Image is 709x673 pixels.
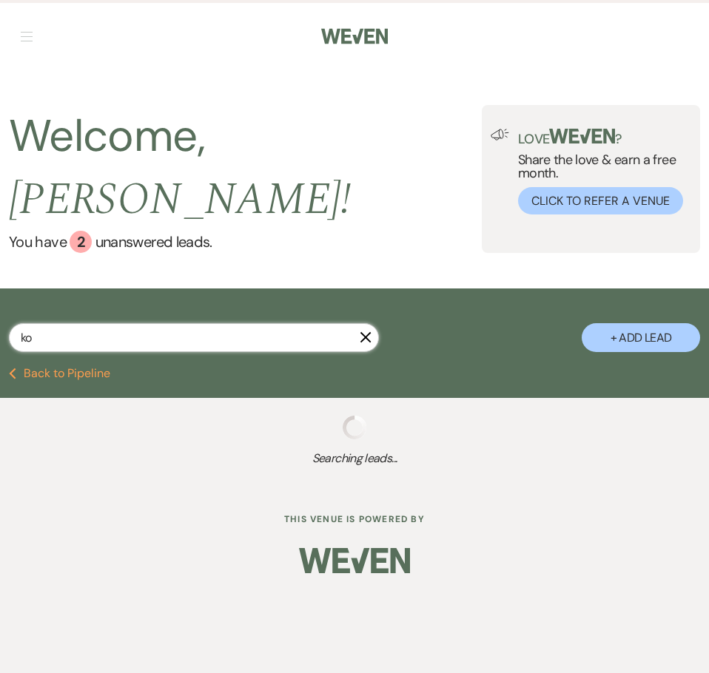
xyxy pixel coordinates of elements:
button: Click to Refer a Venue [518,187,683,214]
p: Love ? [518,129,691,146]
img: weven-logo-green.svg [549,129,615,143]
button: Back to Pipeline [9,368,110,379]
img: loud-speaker-illustration.svg [491,129,509,141]
img: loading spinner [343,416,366,439]
a: You have 2 unanswered leads. [9,231,482,253]
span: Searching leads... [9,450,700,467]
img: Weven Logo [321,21,388,52]
span: [PERSON_NAME] ! [9,166,351,234]
h2: Welcome, [9,105,482,231]
button: + Add Lead [582,323,700,352]
div: Share the love & earn a free month. [509,129,691,214]
img: Weven Logo [299,538,410,590]
div: 2 [70,231,92,253]
input: Search by name, event date, email address or phone number [9,323,379,352]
